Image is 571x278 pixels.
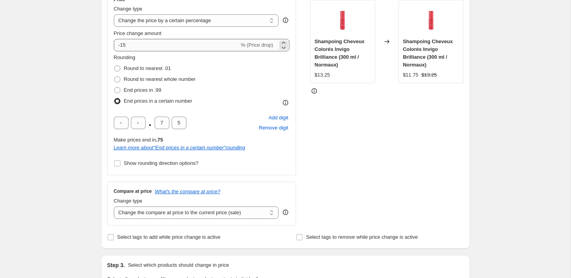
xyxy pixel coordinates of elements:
button: What's the compare at price? [155,189,221,194]
span: Rounding [114,54,136,60]
i: Learn more about " End prices in a certain number " rounding [114,145,245,150]
div: help [282,208,289,216]
div: help [282,16,289,24]
span: Round to nearest whole number [124,76,196,82]
span: Shampoing Cheveux Colorés Invigo Brilliance (300 ml / Normaux) [403,38,453,68]
b: .75 [156,137,163,143]
span: End prices in .99 [124,87,162,93]
span: . [148,117,152,129]
input: ﹡ [131,117,146,129]
input: ﹡ [155,117,169,129]
strike: $13.25 [421,71,437,79]
span: Shampoing Cheveux Colorés Invigo Brilliance (300 ml / Normaux) [315,38,365,68]
a: Learn more about"End prices in a certain number"rounding [114,145,245,150]
h3: Compare at price [114,188,152,194]
h2: Step 3. [107,261,125,269]
span: End prices in a certain number [124,98,192,104]
span: Add digit [268,114,288,122]
input: ﹡ [172,117,186,129]
div: $11.75 [403,71,418,79]
img: shampoing-cheveux-colores-invigo-brilliance-wella-300-ml-normaux-40471148134621_80x.png [416,4,447,35]
input: ﹡ [114,117,129,129]
button: Add placeholder [267,113,289,123]
span: Show rounding direction options? [124,160,198,166]
button: Remove placeholder [258,123,289,133]
p: Select which products should change in price [128,261,229,269]
span: Make prices end in [114,137,163,143]
span: Remove digit [259,124,288,132]
span: Select tags to add while price change is active [117,234,221,240]
div: $13.25 [315,71,330,79]
span: Select tags to remove while price change is active [306,234,418,240]
span: Change type [114,198,143,204]
span: Price change amount [114,30,162,36]
span: % (Price drop) [241,42,273,48]
input: -15 [114,39,239,51]
span: Round to nearest .01 [124,65,171,71]
img: shampoing-cheveux-colores-invigo-brilliance-wella-300-ml-normaux-40471148134621_80x.png [327,4,358,35]
span: Change type [114,6,143,12]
